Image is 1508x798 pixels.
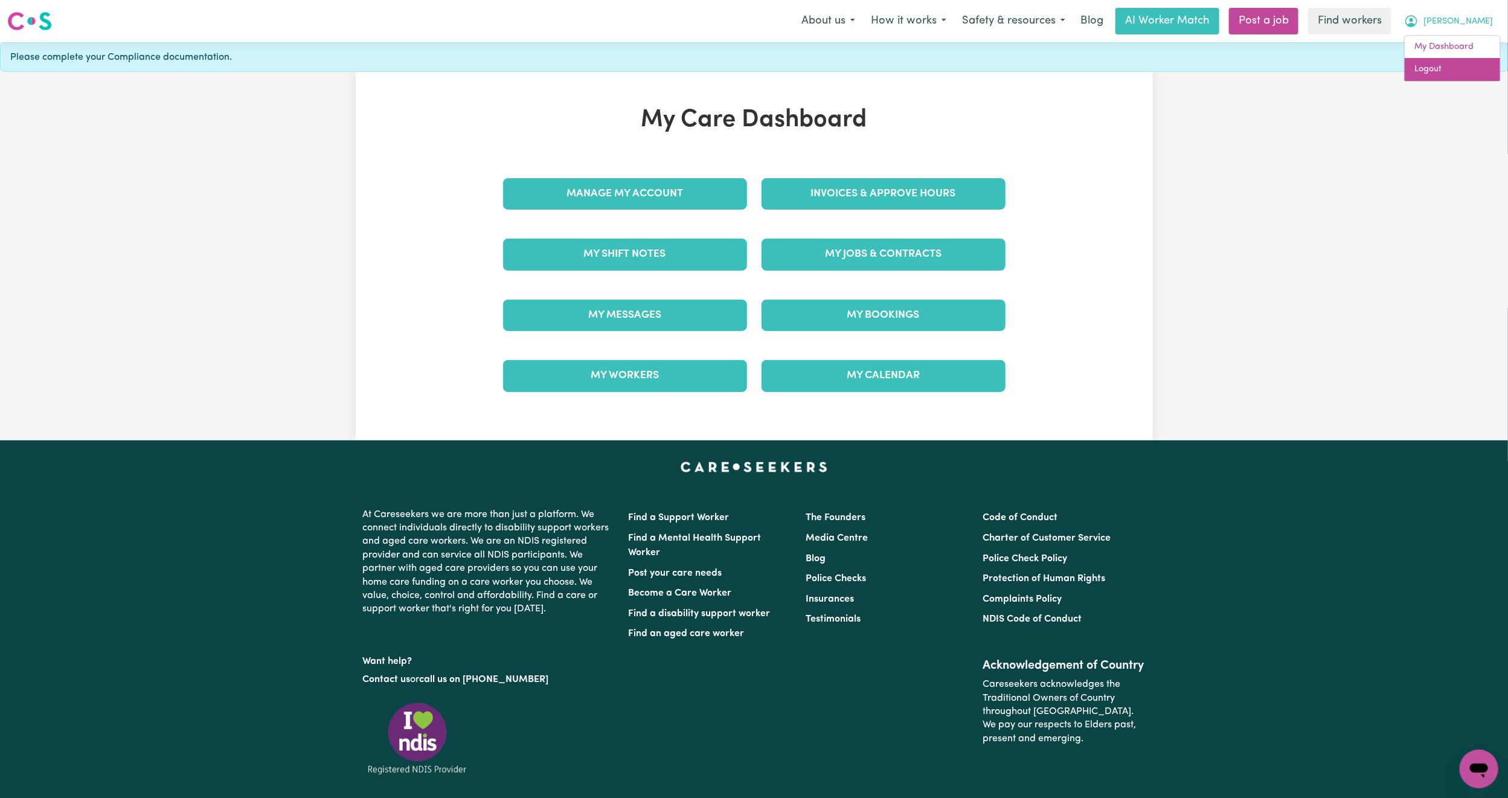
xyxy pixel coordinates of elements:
p: Want help? [363,650,614,668]
a: My Shift Notes [503,239,747,270]
iframe: Button to launch messaging window, conversation in progress [1460,750,1498,788]
a: Become a Care Worker [629,588,732,598]
a: Find a disability support worker [629,609,771,619]
a: call us on [PHONE_NUMBER] [420,675,549,684]
a: Find a Support Worker [629,513,730,523]
div: My Account [1404,35,1501,82]
a: Post your care needs [629,568,722,578]
span: [PERSON_NAME] [1423,15,1493,28]
a: The Founders [806,513,865,523]
a: AI Worker Match [1115,8,1219,34]
a: My Dashboard [1405,36,1500,59]
a: Careseekers logo [7,7,52,35]
button: My Account [1396,8,1501,34]
a: My Calendar [762,360,1006,391]
a: My Messages [503,300,747,331]
a: NDIS Code of Conduct [983,614,1082,624]
a: Police Check Policy [983,554,1067,564]
a: Manage My Account [503,178,747,210]
a: Police Checks [806,574,866,584]
a: Invoices & Approve Hours [762,178,1006,210]
p: or [363,668,614,691]
a: Charter of Customer Service [983,533,1111,543]
a: Blog [1073,8,1111,34]
button: About us [794,8,863,34]
a: Protection of Human Rights [983,574,1105,584]
a: My Jobs & Contracts [762,239,1006,270]
a: Careseekers home page [681,462,827,472]
h1: My Care Dashboard [496,106,1013,135]
a: Blog [806,554,826,564]
a: Find an aged care worker [629,629,745,639]
button: Safety & resources [954,8,1073,34]
a: Code of Conduct [983,513,1057,523]
a: Logout [1405,58,1500,81]
a: Insurances [806,594,854,604]
h2: Acknowledgement of Country [983,658,1145,673]
a: Testimonials [806,614,861,624]
img: Careseekers logo [7,10,52,32]
button: How it works [863,8,954,34]
a: My Workers [503,360,747,391]
a: Find workers [1308,8,1391,34]
a: Complaints Policy [983,594,1062,604]
a: Contact us [363,675,411,684]
a: My Bookings [762,300,1006,331]
a: Media Centre [806,533,868,543]
p: Careseekers acknowledges the Traditional Owners of Country throughout [GEOGRAPHIC_DATA]. We pay o... [983,673,1145,750]
img: Registered NDIS provider [363,701,472,776]
a: Find a Mental Health Support Worker [629,533,762,558]
span: Please complete your Compliance documentation. [10,50,232,65]
a: Post a job [1229,8,1298,34]
p: At Careseekers we are more than just a platform. We connect individuals directly to disability su... [363,503,614,621]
